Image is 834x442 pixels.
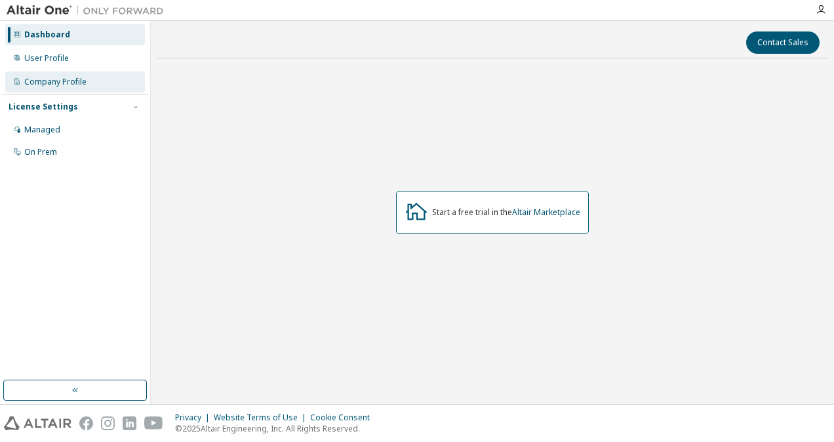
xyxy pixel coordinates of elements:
div: Cookie Consent [310,412,378,423]
img: altair_logo.svg [4,416,71,430]
div: License Settings [9,102,78,112]
div: Managed [24,125,60,135]
div: Dashboard [24,30,70,40]
a: Altair Marketplace [512,207,580,218]
div: Company Profile [24,77,87,87]
div: Website Terms of Use [214,412,310,423]
div: On Prem [24,147,57,157]
img: linkedin.svg [123,416,136,430]
div: Privacy [175,412,214,423]
img: instagram.svg [101,416,115,430]
img: youtube.svg [144,416,163,430]
img: facebook.svg [79,416,93,430]
img: Altair One [7,4,170,17]
p: © 2025 Altair Engineering, Inc. All Rights Reserved. [175,423,378,434]
div: User Profile [24,53,69,64]
button: Contact Sales [746,31,820,54]
div: Start a free trial in the [432,207,580,218]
